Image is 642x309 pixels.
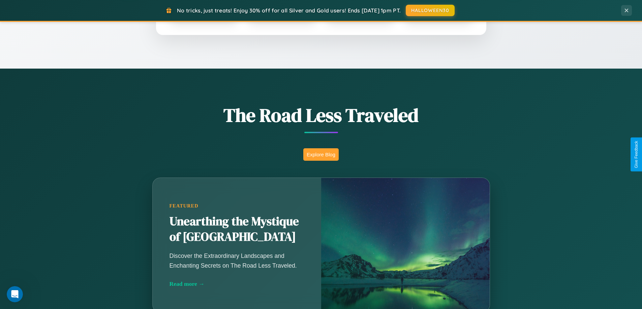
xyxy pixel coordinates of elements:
h1: The Road Less Traveled [119,102,523,128]
div: Read more → [170,280,304,287]
div: Give Feedback [634,141,639,168]
button: HALLOWEEN30 [406,5,455,16]
span: No tricks, just treats! Enjoy 30% off for all Silver and Gold users! Ends [DATE] 1pm PT. [177,7,401,14]
button: Explore Blog [303,148,339,161]
div: Featured [170,203,304,209]
iframe: Intercom live chat [7,286,23,302]
p: Discover the Extraordinary Landscapes and Enchanting Secrets on The Road Less Traveled. [170,251,304,270]
h2: Unearthing the Mystique of [GEOGRAPHIC_DATA] [170,214,304,245]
